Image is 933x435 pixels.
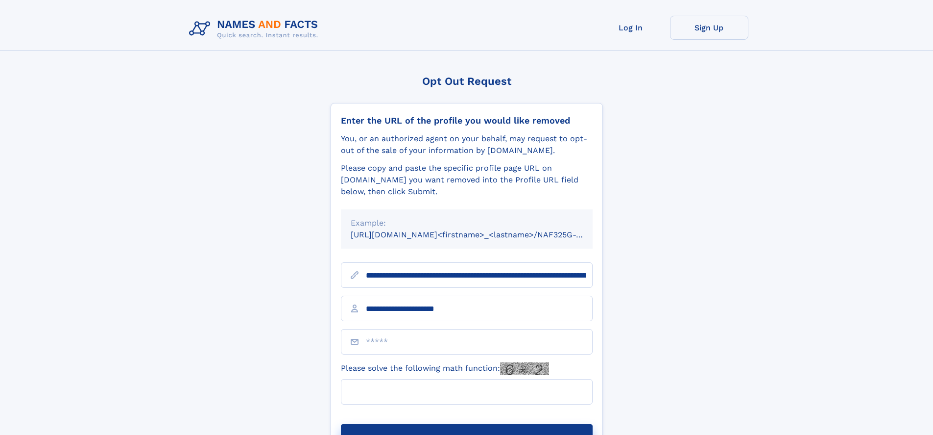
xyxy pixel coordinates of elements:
[341,162,593,198] div: Please copy and paste the specific profile page URL on [DOMAIN_NAME] you want removed into the Pr...
[351,230,611,239] small: [URL][DOMAIN_NAME]<firstname>_<lastname>/NAF325G-xxxxxxxx
[670,16,748,40] a: Sign Up
[592,16,670,40] a: Log In
[351,217,583,229] div: Example:
[341,362,549,375] label: Please solve the following math function:
[185,16,326,42] img: Logo Names and Facts
[341,115,593,126] div: Enter the URL of the profile you would like removed
[331,75,603,87] div: Opt Out Request
[341,133,593,156] div: You, or an authorized agent on your behalf, may request to opt-out of the sale of your informatio...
